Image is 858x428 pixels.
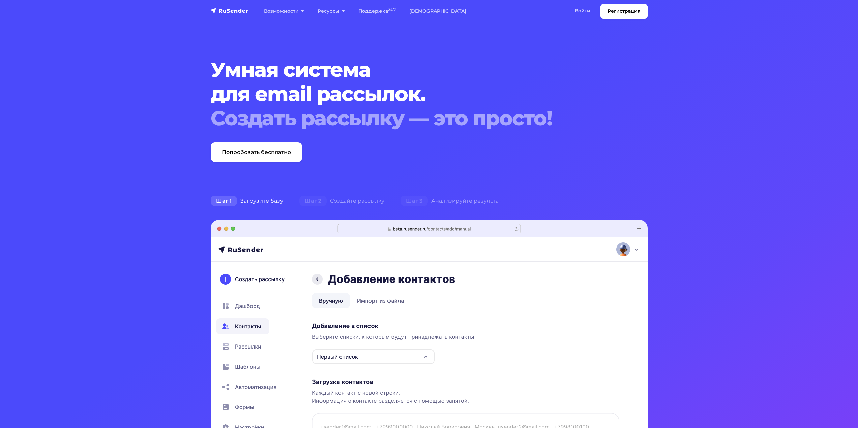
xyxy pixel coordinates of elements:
[291,194,392,208] div: Создайте рассылку
[211,58,611,130] h1: Умная система для email рассылок.
[211,106,611,130] div: Создать рассылку — это просто!
[299,196,327,206] span: Шаг 2
[568,4,597,18] a: Войти
[401,196,428,206] span: Шаг 3
[203,194,291,208] div: Загрузите базу
[211,142,302,162] a: Попробовать бесплатно
[403,4,473,18] a: [DEMOGRAPHIC_DATA]
[257,4,311,18] a: Возможности
[352,4,403,18] a: Поддержка24/7
[211,7,248,14] img: RuSender
[600,4,648,19] a: Регистрация
[388,8,396,12] sup: 24/7
[211,196,237,206] span: Шаг 1
[392,194,509,208] div: Анализируйте результат
[311,4,352,18] a: Ресурсы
